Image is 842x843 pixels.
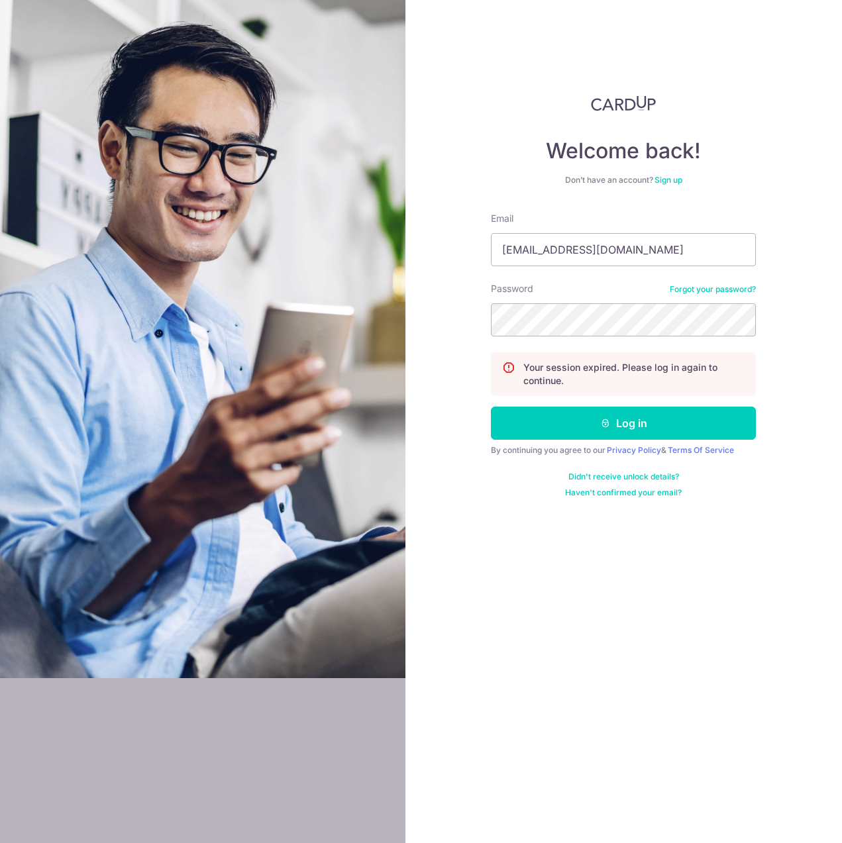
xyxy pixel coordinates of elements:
a: Forgot your password? [670,284,756,295]
img: CardUp Logo [591,95,656,111]
div: Don’t have an account? [491,175,756,185]
a: Didn't receive unlock details? [568,471,679,482]
a: Privacy Policy [607,445,661,455]
label: Email [491,212,513,225]
a: Terms Of Service [668,445,734,455]
input: Enter your Email [491,233,756,266]
h4: Welcome back! [491,138,756,164]
a: Haven't confirmed your email? [565,487,682,498]
label: Password [491,282,533,295]
a: Sign up [655,175,682,185]
p: Your session expired. Please log in again to continue. [523,361,745,387]
button: Log in [491,407,756,440]
div: By continuing you agree to our & [491,445,756,456]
